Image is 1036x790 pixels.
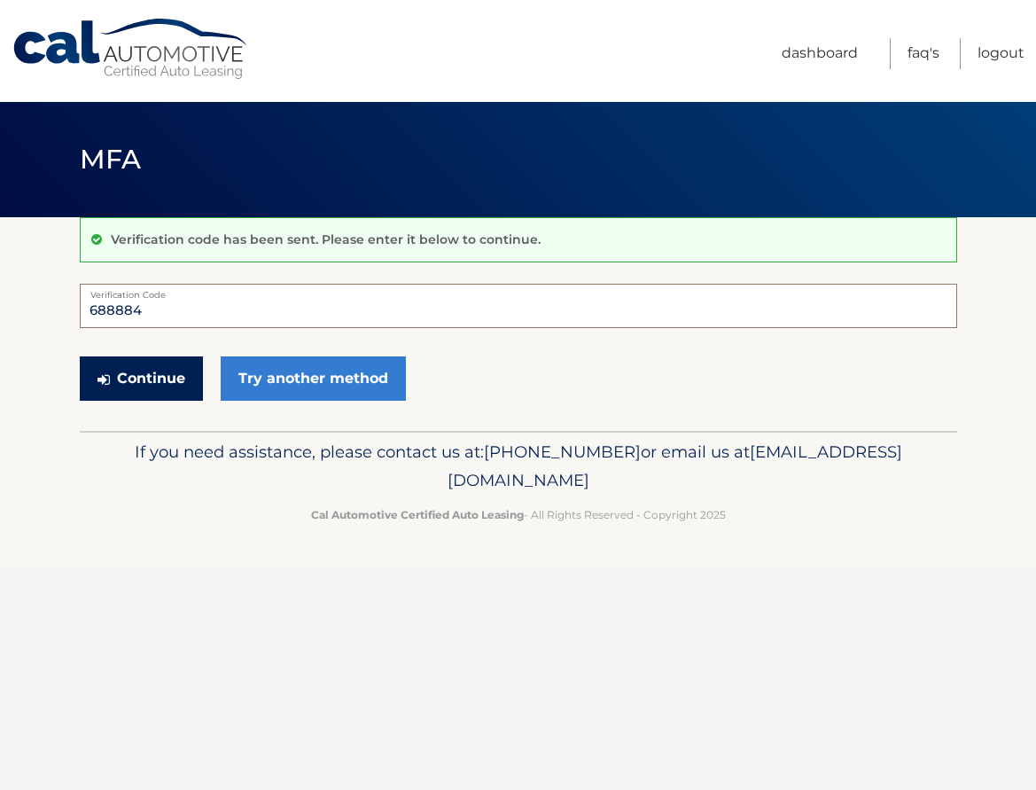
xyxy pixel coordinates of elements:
span: MFA [80,143,142,176]
a: Cal Automotive [12,18,251,81]
p: If you need assistance, please contact us at: or email us at [91,438,946,495]
input: Verification Code [80,284,957,328]
a: Logout [978,38,1024,69]
strong: Cal Automotive Certified Auto Leasing [311,508,524,521]
label: Verification Code [80,284,957,298]
span: [PHONE_NUMBER] [484,442,641,462]
p: - All Rights Reserved - Copyright 2025 [91,505,946,524]
a: Dashboard [782,38,858,69]
a: Try another method [221,356,406,401]
a: FAQ's [907,38,939,69]
button: Continue [80,356,203,401]
span: [EMAIL_ADDRESS][DOMAIN_NAME] [448,442,902,490]
p: Verification code has been sent. Please enter it below to continue. [111,231,541,247]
